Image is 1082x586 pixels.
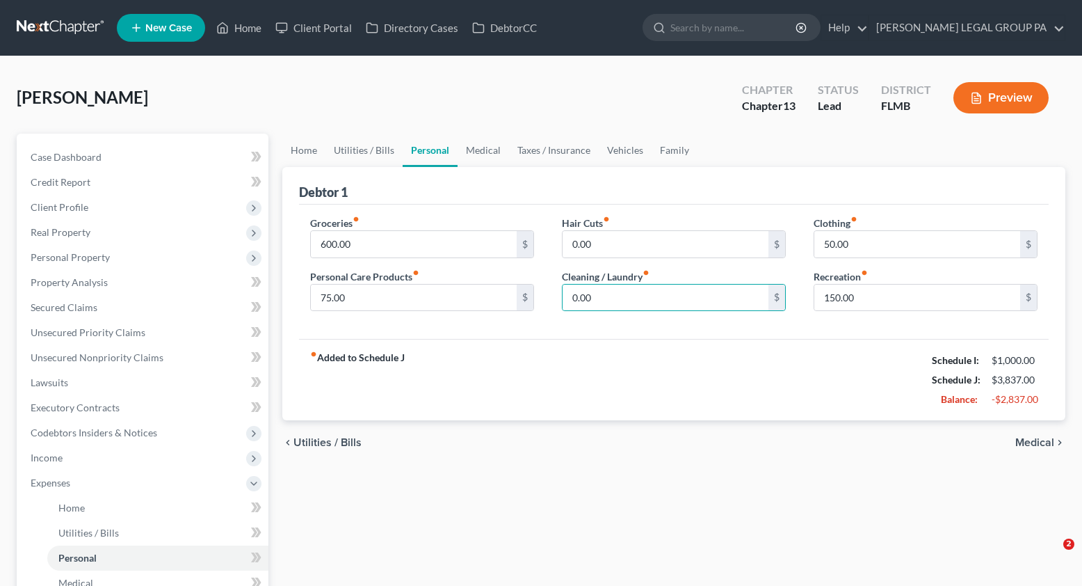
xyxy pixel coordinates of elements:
i: fiber_manual_record [412,269,419,276]
strong: Balance: [941,393,978,405]
a: Unsecured Nonpriority Claims [19,345,268,370]
a: Home [47,496,268,521]
a: Lawsuits [19,370,268,395]
div: $ [768,231,785,258]
a: Personal [47,546,268,571]
input: -- [563,231,768,258]
input: -- [311,285,517,311]
div: $3,837.00 [992,373,1037,387]
div: $ [517,231,533,258]
a: Personal [403,134,458,167]
label: Cleaning / Laundry [562,269,649,284]
a: Utilities / Bills [325,134,403,167]
span: Expenses [31,477,70,489]
a: Home [209,15,268,40]
div: Lead [818,98,859,114]
div: $ [517,285,533,311]
a: Help [821,15,868,40]
input: -- [814,231,1020,258]
div: Debtor 1 [299,184,348,200]
label: Recreation [814,269,868,284]
span: [PERSON_NAME] [17,87,148,107]
div: $ [1020,231,1037,258]
div: Chapter [742,82,796,98]
label: Hair Cuts [562,216,610,230]
a: Taxes / Insurance [509,134,599,167]
i: chevron_left [282,437,293,448]
a: Family [652,134,697,167]
div: Status [818,82,859,98]
input: -- [563,285,768,311]
a: Home [282,134,325,167]
a: DebtorCC [465,15,544,40]
span: New Case [145,23,192,33]
a: Property Analysis [19,270,268,295]
i: fiber_manual_record [850,216,857,223]
div: $ [1020,285,1037,311]
span: Utilities / Bills [58,527,119,539]
strong: Added to Schedule J [310,351,405,409]
button: chevron_left Utilities / Bills [282,437,362,448]
i: fiber_manual_record [353,216,360,223]
a: Credit Report [19,170,268,195]
span: Unsecured Priority Claims [31,326,145,338]
button: Preview [953,82,1049,113]
span: Lawsuits [31,377,68,388]
i: fiber_manual_record [310,351,317,358]
strong: Schedule I: [932,354,979,366]
div: Chapter [742,98,796,114]
button: Medical chevron_right [1015,437,1065,448]
span: Income [31,452,63,464]
span: Personal [58,552,97,564]
span: Real Property [31,226,90,238]
input: -- [311,231,517,258]
span: Unsecured Nonpriority Claims [31,351,163,363]
i: fiber_manual_record [603,216,610,223]
span: Executory Contracts [31,402,120,413]
input: -- [814,285,1020,311]
label: Clothing [814,216,857,230]
a: Utilities / Bills [47,521,268,546]
span: Codebtors Insiders & Notices [31,427,157,438]
div: $ [768,285,785,311]
div: FLMB [881,98,931,114]
span: Personal Property [31,251,110,263]
a: Vehicles [599,134,652,167]
span: 13 [783,99,796,112]
span: Credit Report [31,176,90,188]
i: fiber_manual_record [861,269,868,276]
label: Groceries [310,216,360,230]
div: $1,000.00 [992,354,1037,367]
a: Client Portal [268,15,359,40]
span: Case Dashboard [31,151,102,163]
input: Search by name... [670,15,798,40]
a: Medical [458,134,509,167]
span: Utilities / Bills [293,437,362,448]
a: Secured Claims [19,295,268,320]
a: Directory Cases [359,15,465,40]
label: Personal Care Products [310,269,419,284]
i: chevron_right [1054,437,1065,448]
span: 2 [1063,539,1074,550]
div: District [881,82,931,98]
div: -$2,837.00 [992,393,1037,406]
span: Property Analysis [31,276,108,288]
a: Unsecured Priority Claims [19,320,268,345]
a: Executory Contracts [19,395,268,420]
span: Home [58,502,85,514]
iframe: Intercom live chat [1035,539,1068,572]
a: [PERSON_NAME] LEGAL GROUP PA [869,15,1065,40]
span: Secured Claims [31,301,97,313]
strong: Schedule J: [932,374,980,386]
span: Client Profile [31,201,88,213]
a: Case Dashboard [19,145,268,170]
span: Medical [1015,437,1054,448]
i: fiber_manual_record [643,269,649,276]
